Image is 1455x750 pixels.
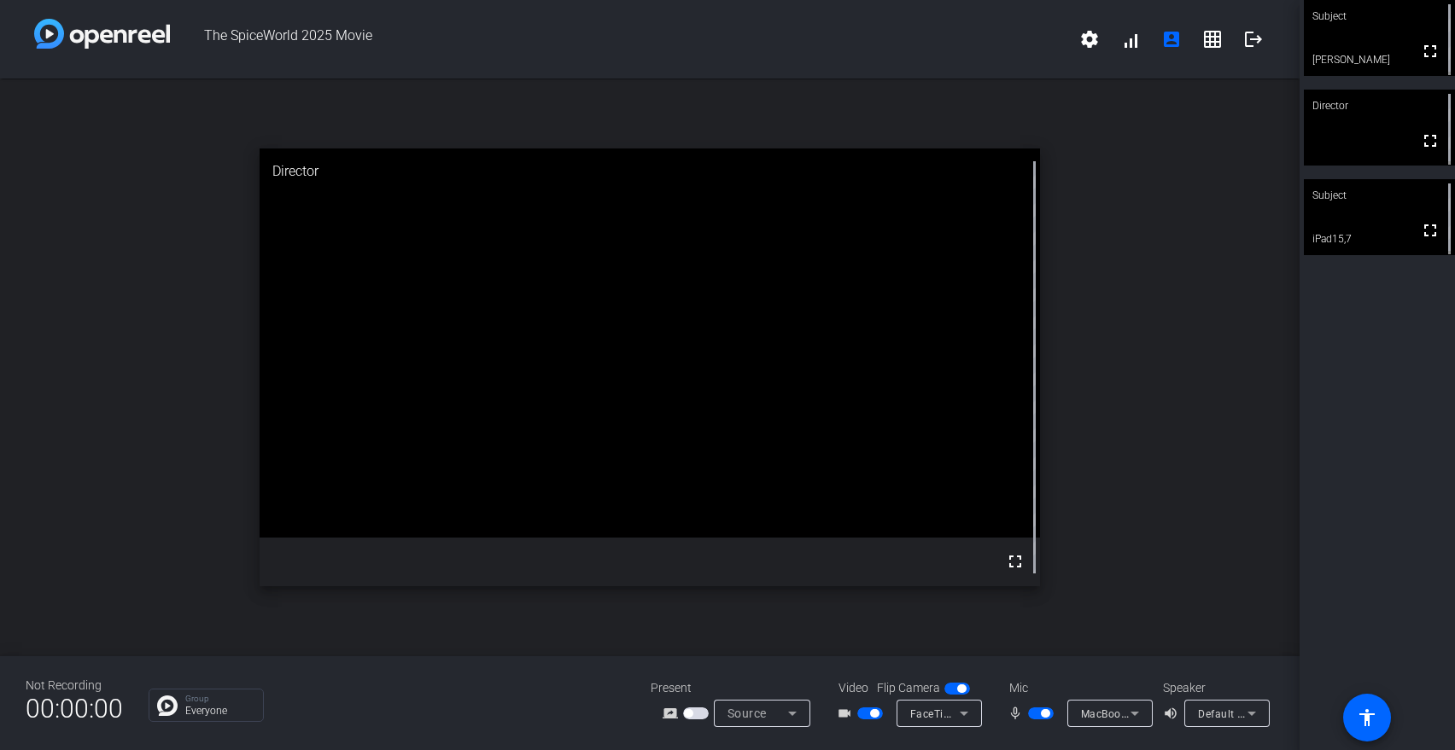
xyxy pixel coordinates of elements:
div: Subject [1304,179,1455,212]
mat-icon: volume_up [1163,703,1183,724]
span: Source [727,706,767,720]
div: Director [1304,90,1455,122]
mat-icon: fullscreen [1420,220,1440,241]
div: Present [651,679,821,697]
div: Not Recording [26,677,123,695]
div: Speaker [1163,679,1265,697]
span: The SpiceWorld 2025 Movie [170,19,1069,60]
img: Chat Icon [157,695,178,716]
div: Director [260,148,1039,195]
span: MacBook Pro Microphone (Built-in) [1081,706,1255,720]
span: 00:00:00 [26,688,123,730]
mat-icon: mic_none [1008,703,1028,724]
mat-icon: account_box [1161,29,1182,49]
img: white-gradient.svg [34,19,170,49]
span: Video [839,679,868,697]
mat-icon: fullscreen [1005,551,1026,572]
p: Everyone [185,706,254,716]
mat-icon: accessibility [1357,707,1377,728]
p: Group [185,695,254,703]
span: FaceTime HD Camera (2C0E:82E3) [910,706,1085,720]
mat-icon: logout [1243,29,1264,49]
mat-icon: settings [1079,29,1100,49]
mat-icon: fullscreen [1420,131,1440,151]
mat-icon: videocam_outline [837,703,857,724]
span: Default - MacBook Pro Speakers (Built-in) [1198,706,1404,720]
div: Mic [992,679,1163,697]
span: Flip Camera [877,679,940,697]
mat-icon: grid_on [1202,29,1223,49]
mat-icon: fullscreen [1420,41,1440,61]
button: signal_cellular_alt [1110,19,1151,60]
mat-icon: screen_share_outline [663,703,683,724]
